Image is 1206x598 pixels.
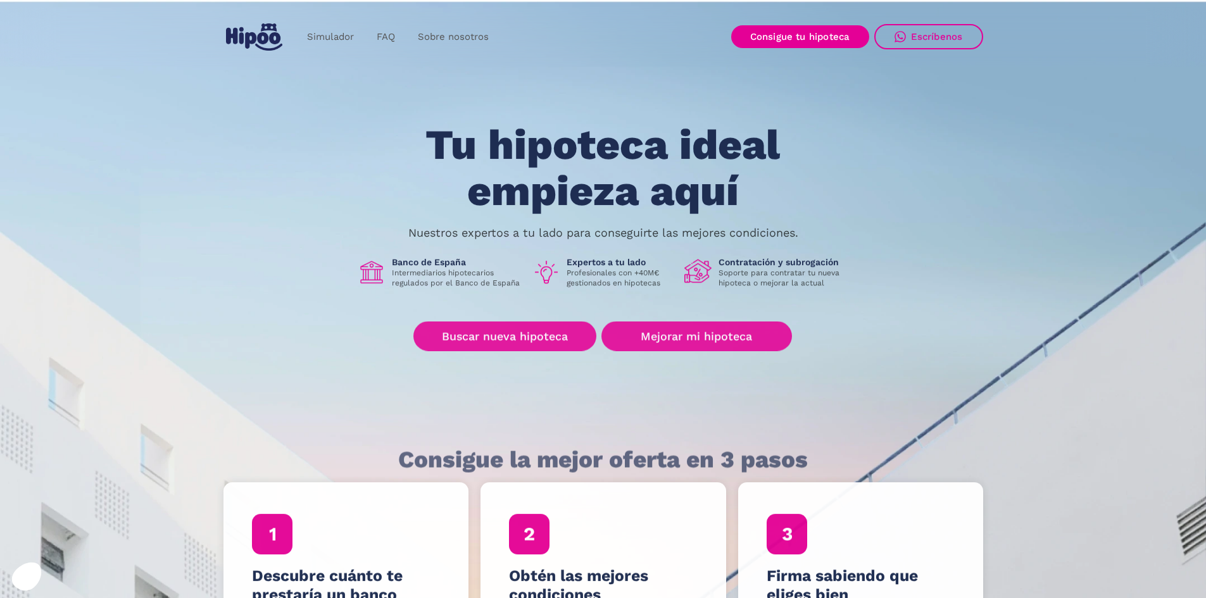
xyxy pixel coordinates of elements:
[392,268,522,289] p: Intermediarios hipotecarios regulados por el Banco de España
[719,257,849,268] h1: Contratación y subrogación
[874,24,983,49] a: Escríbenos
[296,25,365,49] a: Simulador
[601,321,792,351] a: Mejorar mi hipoteca
[567,257,674,268] h1: Expertos a tu lado
[398,447,808,472] h1: Consigue la mejor oferta en 3 pasos
[567,268,674,289] p: Profesionales con +40M€ gestionados en hipotecas
[406,25,500,49] a: Sobre nosotros
[223,18,286,56] a: home
[365,25,406,49] a: FAQ
[719,268,849,289] p: Soporte para contratar tu nueva hipoteca o mejorar la actual
[911,31,963,42] div: Escríbenos
[731,25,869,48] a: Consigue tu hipoteca
[392,257,522,268] h1: Banco de España
[363,122,843,214] h1: Tu hipoteca ideal empieza aquí
[413,321,596,351] a: Buscar nueva hipoteca
[408,228,798,238] p: Nuestros expertos a tu lado para conseguirte las mejores condiciones.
